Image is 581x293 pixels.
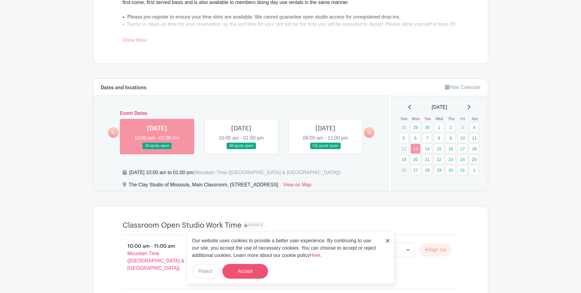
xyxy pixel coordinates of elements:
[434,116,446,122] th: Wed
[283,181,311,191] a: View on Map
[457,123,468,132] p: 3
[192,264,219,279] button: Reject
[411,154,421,164] a: 20
[399,154,409,164] a: 19
[129,181,278,191] div: The Clay Studio of Missoula, Main Classroom, [STREET_ADDRESS]
[446,122,456,132] a: 2
[469,133,479,143] a: 11
[422,116,434,122] th: Tue
[399,133,409,143] a: 5
[119,111,364,116] h6: Event Dates
[399,165,409,175] p: 26
[129,169,341,176] div: [DATE] 10:00 am to 01:00 pm
[446,144,456,154] a: 16
[434,144,444,154] a: 15
[422,165,432,175] a: 28
[399,123,409,132] p: 28
[310,253,321,258] a: Here
[127,21,459,35] li: Factor in clean-up time for your reservation, as the end time for your slot will be the time you ...
[469,165,479,175] a: 1
[457,165,468,175] a: 31
[469,122,479,132] a: 4
[446,133,456,143] a: 9
[410,116,422,122] th: Mon
[422,144,432,154] a: 14
[419,244,451,256] button: Sign Up
[469,154,479,164] a: 25
[123,38,147,45] a: Show More
[193,170,341,175] span: (Mountain Time ([GEOGRAPHIC_DATA] & [GEOGRAPHIC_DATA]))
[434,122,444,132] a: 1
[411,165,421,175] a: 27
[411,122,421,132] a: 29
[457,154,468,164] a: 24
[469,116,481,122] th: Sat
[445,85,480,90] a: Hide Calendar
[411,133,421,143] a: 6
[422,133,432,143] a: 7
[248,223,264,227] span: PRIVATE
[457,116,469,122] th: Fri
[386,239,389,243] img: close_button-5f87c8562297e5c2d7936805f587ecaba9071eb48480494691a3f1689db116b3.svg
[446,154,456,164] a: 23
[123,221,242,230] h4: Classroom Open Studio Work Time
[432,104,447,111] span: [DATE]
[422,154,432,164] a: 21
[422,122,432,132] a: 30
[411,144,421,154] a: 13
[457,133,468,143] a: 10
[113,240,202,274] p: 10:00 am - 11:00 am
[445,116,457,122] th: Thu
[446,165,456,175] a: 30
[101,85,146,91] h6: Dates and locations
[434,165,444,175] a: 29
[222,264,268,279] button: Accept
[398,116,410,122] th: Sun
[434,154,444,164] a: 22
[434,133,444,143] a: 8
[469,144,479,154] a: 18
[127,13,459,21] li: Please pre-register to ensure your time slots are available. We cannot guarantee open studio acce...
[399,144,409,153] p: 12
[192,237,379,259] p: Our website uses cookies to provide a better user experience. By continuing to use our site, you ...
[457,144,468,154] a: 17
